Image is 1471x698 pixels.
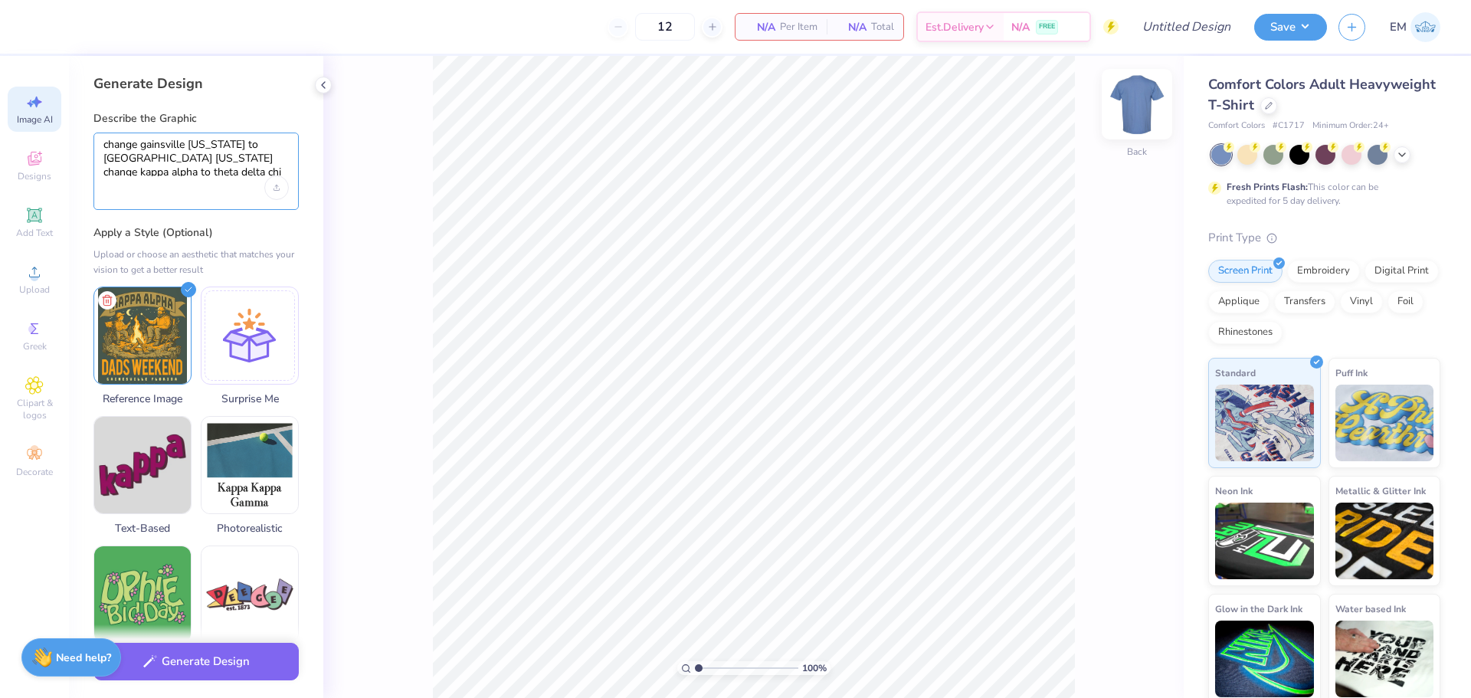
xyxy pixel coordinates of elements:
span: Est. Delivery [926,19,984,35]
span: FREE [1039,21,1055,32]
span: Puff Ink [1335,365,1368,381]
span: N/A [745,19,775,35]
strong: Fresh Prints Flash: [1227,181,1308,193]
label: Apply a Style (Optional) [93,225,299,241]
div: Applique [1208,290,1270,313]
div: Print Type [1208,229,1440,247]
div: This color can be expedited for 5 day delivery. [1227,180,1415,208]
div: Upload image [264,175,289,200]
span: Comfort Colors [1208,120,1265,133]
span: Text-Based [93,520,192,536]
img: Emily Mcclelland [1410,12,1440,42]
span: Greek [23,340,47,352]
div: Generate Design [93,74,299,93]
span: Standard [1215,365,1256,381]
div: Foil [1387,290,1423,313]
span: Image AI [17,113,53,126]
button: Save [1254,14,1327,41]
span: Surprise Me [201,391,299,407]
span: Neon Ink [1215,483,1253,499]
span: Upload [19,283,50,296]
div: Back [1127,145,1147,159]
input: Untitled Design [1130,11,1243,42]
img: Neon Ink [1215,503,1314,579]
span: Metallic & Glitter Ink [1335,483,1426,499]
span: Total [871,19,894,35]
span: Decorate [16,466,53,478]
img: Water based Ink [1335,621,1434,697]
span: Add Text [16,227,53,239]
span: Designs [18,170,51,182]
input: – – [635,13,695,41]
button: Generate Design [93,643,299,680]
img: Back [1106,74,1168,135]
span: 100 % [802,661,827,675]
span: N/A [836,19,867,35]
img: Photorealistic [201,417,298,513]
img: 80s & 90s [201,546,298,643]
img: Upload reference [94,287,191,384]
span: Clipart & logos [8,397,61,421]
div: Digital Print [1365,260,1439,283]
span: Photorealistic [201,520,299,536]
span: Water based Ink [1335,601,1406,617]
div: Upload or choose an aesthetic that matches your vision to get a better result [93,247,299,277]
img: Glow in the Dark Ink [1215,621,1314,697]
span: Per Item [780,19,817,35]
strong: Need help? [56,650,111,665]
a: EM [1390,12,1440,42]
textarea: change gainsville [US_STATE] to [GEOGRAPHIC_DATA] [US_STATE] change kappa alpha to theta delta chi [103,138,289,176]
span: Minimum Order: 24 + [1312,120,1389,133]
img: Puff Ink [1335,385,1434,461]
div: Transfers [1274,290,1335,313]
span: N/A [1011,19,1030,35]
span: # C1717 [1273,120,1305,133]
div: Vinyl [1340,290,1383,313]
span: EM [1390,18,1407,36]
span: Glow in the Dark Ink [1215,601,1302,617]
img: Text-Based [94,417,191,513]
div: Screen Print [1208,260,1283,283]
div: Embroidery [1287,260,1360,283]
img: Standard [1215,385,1314,461]
div: Rhinestones [1208,321,1283,344]
img: Metallic & Glitter Ink [1335,503,1434,579]
label: Describe the Graphic [93,111,299,126]
span: Reference Image [93,391,192,407]
img: 60s & 70s [94,546,191,643]
span: Comfort Colors Adult Heavyweight T-Shirt [1208,75,1436,114]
